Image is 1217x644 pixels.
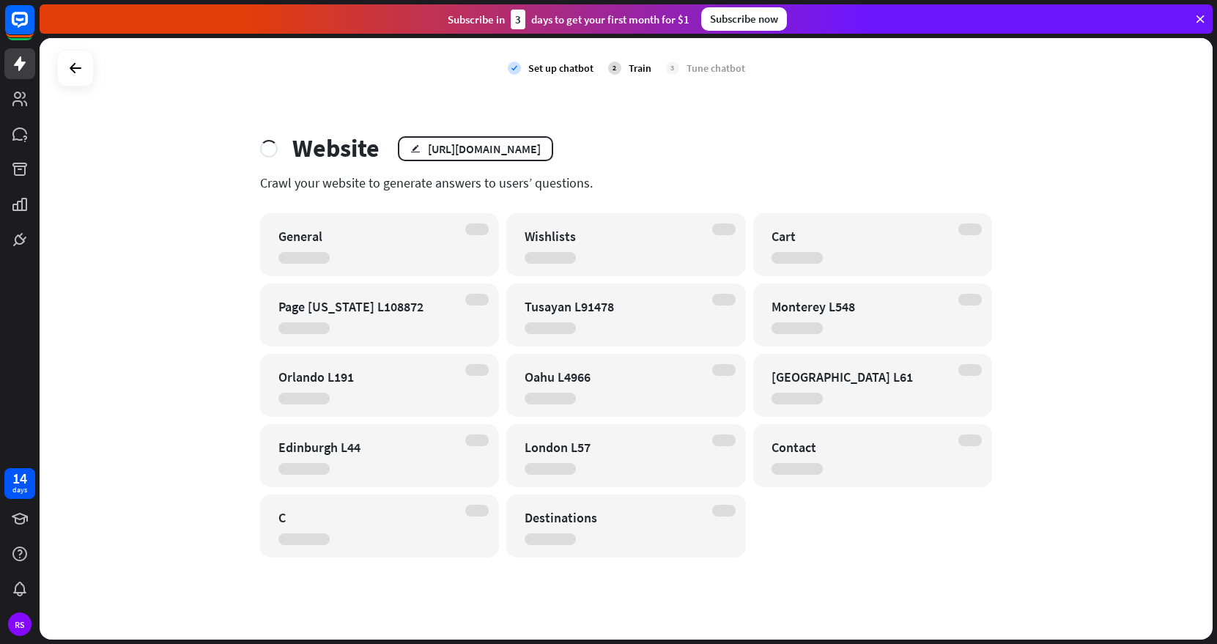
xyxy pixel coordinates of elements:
div: Set up chatbot [528,62,593,75]
div: Wishlists [525,228,702,245]
div: [GEOGRAPHIC_DATA] L61 [772,369,949,385]
i: check [508,62,521,75]
div: 2 [608,62,621,75]
div: Website [292,133,380,163]
div: Orlando L191 [278,369,456,385]
div: Edinburgh L44 [278,439,456,456]
div: Contact [772,439,949,456]
div: Destinations [525,509,702,526]
div: Oahu L4966 [525,369,702,385]
div: Tune chatbot [687,62,745,75]
a: 14 days [4,468,35,499]
i: edit [410,144,421,153]
div: [URL][DOMAIN_NAME] [428,141,541,156]
div: London L57 [525,439,702,456]
div: Crawl your website to generate answers to users’ questions. [260,174,993,191]
div: Subscribe now [701,7,787,31]
div: Page [US_STATE] L108872 [278,298,456,315]
div: Monterey L548 [772,298,949,315]
div: 14 [12,472,27,485]
div: Cart [772,228,949,245]
div: 3 [511,10,525,29]
div: 3 [666,62,679,75]
div: Train [629,62,651,75]
div: General [278,228,456,245]
div: Tusayan L91478 [525,298,702,315]
div: Subscribe in days to get your first month for $1 [448,10,689,29]
button: Open LiveChat chat widget [12,6,56,50]
div: RS [8,612,32,636]
div: C [278,509,456,526]
div: days [12,485,27,495]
